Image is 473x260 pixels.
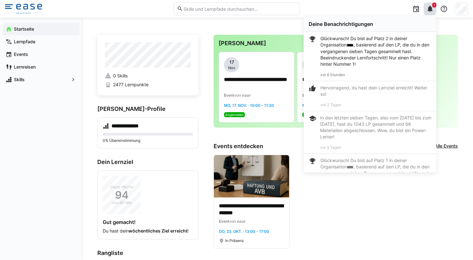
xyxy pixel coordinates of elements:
[103,138,193,143] p: 0% Übereinstimmung
[219,40,453,47] h3: [PERSON_NAME]
[320,85,431,97] p: Hervorragend, du hast dein Lernziel erreicht! Weiter so!
[214,143,263,150] h3: Events entdecken
[129,228,187,233] strong: wöchentliches Ziel erreicht
[320,35,431,67] p: Glückwunsch! Du bist auf Platz 2 in deiner Organisation , basierend auf den LP, die du in den ver...
[434,3,435,7] span: 1
[302,93,312,98] span: Event
[103,219,193,225] h4: Gut gemacht!
[113,73,128,79] span: 0 Skills
[302,103,353,108] span: Mo, 24. Nov. · 10:00 - 11:30
[320,72,345,77] span: vor 6 Stunden
[183,6,296,12] input: Skills und Lernpfade durchsuchen…
[435,143,458,150] a: Alle Events
[225,238,244,243] span: In Präsenz
[97,159,198,166] h3: Dein Lernziel
[309,21,431,27] div: Deine Benachrichtigungen
[320,102,341,107] span: vor 2 Tagen
[225,113,244,117] span: Angemeldet
[320,157,431,183] p: Glückwunsch! Du bist auf Platz 1 in deiner Organisation , basierend auf den LP, die du in den ver...
[97,250,198,257] h3: Rangliste
[214,155,289,197] img: image
[224,93,234,98] span: Event
[234,93,250,98] span: von ease
[229,219,245,224] span: von ease
[105,73,191,79] a: 0 Skills
[219,229,269,234] span: Do, 23. Okt. · 13:00 - 17:00
[97,106,198,112] h3: [PERSON_NAME]-Profile
[320,145,341,150] span: vor 3 Tagen
[219,219,229,224] span: Event
[103,228,193,234] p: Du hast dein !
[224,103,274,108] span: Mo, 17. Nov. · 10:00 - 11:30
[113,82,149,88] span: 2477 Lernpunkte
[320,115,431,140] div: In den letzten sieben Tagen, also vom [DATE] bis zum [DATE], hast du 1043 LP gesammelt und 66 Mat...
[229,59,234,65] span: 17
[228,65,235,70] span: Nov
